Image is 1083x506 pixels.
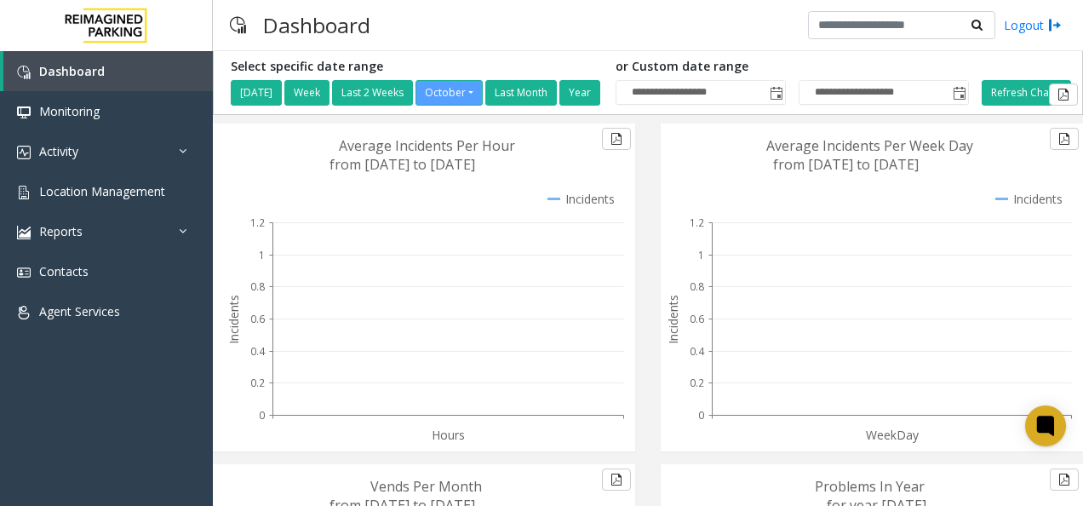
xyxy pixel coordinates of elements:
button: October [415,80,483,106]
span: Toggle popup [766,81,785,105]
text: Hours [432,427,465,443]
img: 'icon' [17,66,31,79]
span: Reports [39,223,83,239]
img: pageIcon [230,4,246,46]
h3: Dashboard [255,4,379,46]
span: Agent Services [39,303,120,319]
text: 0.4 [250,344,266,359]
text: Incidents [226,295,242,344]
text: Average Incidents Per Hour [339,136,515,155]
button: Export to pdf [1050,469,1079,491]
button: Export to pdf [602,469,631,491]
text: 1 [259,248,265,262]
span: Dashboard [39,63,105,79]
span: Activity [39,143,78,159]
text: 0.6 [690,312,704,326]
text: Problems In Year [815,477,925,496]
img: 'icon' [17,186,31,199]
span: Monitoring [39,103,100,119]
h5: or Custom date range [616,60,969,74]
text: 0.4 [690,344,705,359]
text: WeekDay [866,427,920,443]
text: 0.2 [250,376,265,390]
text: 0 [259,408,265,423]
text: Vends Per Month [370,477,482,496]
text: 0.8 [690,279,704,294]
text: 0.6 [250,312,265,326]
img: 'icon' [17,226,31,239]
a: Dashboard [3,51,213,91]
span: Contacts [39,263,89,279]
button: Last 2 Weeks [332,80,413,106]
button: Export to pdf [602,128,631,150]
text: 1.2 [690,216,704,230]
text: 0 [698,408,704,423]
text: 1.2 [250,216,265,230]
text: from [DATE] to [DATE] [329,155,475,174]
a: Logout [1004,16,1062,34]
img: 'icon' [17,306,31,319]
text: 0.2 [690,376,704,390]
span: Toggle popup [949,81,968,105]
h5: Select specific date range [231,60,603,74]
button: Refresh Charts [982,80,1071,106]
text: from [DATE] to [DATE] [773,155,919,174]
text: Average Incidents Per Week Day [766,136,973,155]
button: Export to pdf [1049,83,1078,106]
span: Location Management [39,183,165,199]
img: logout [1048,16,1062,34]
img: 'icon' [17,106,31,119]
button: [DATE] [231,80,282,106]
text: Incidents [665,295,681,344]
text: 0.8 [250,279,265,294]
img: 'icon' [17,146,31,159]
button: Week [284,80,329,106]
button: Year [559,80,600,106]
img: 'icon' [17,266,31,279]
button: Export to pdf [1050,128,1079,150]
text: 1 [698,248,704,262]
button: Last Month [485,80,557,106]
